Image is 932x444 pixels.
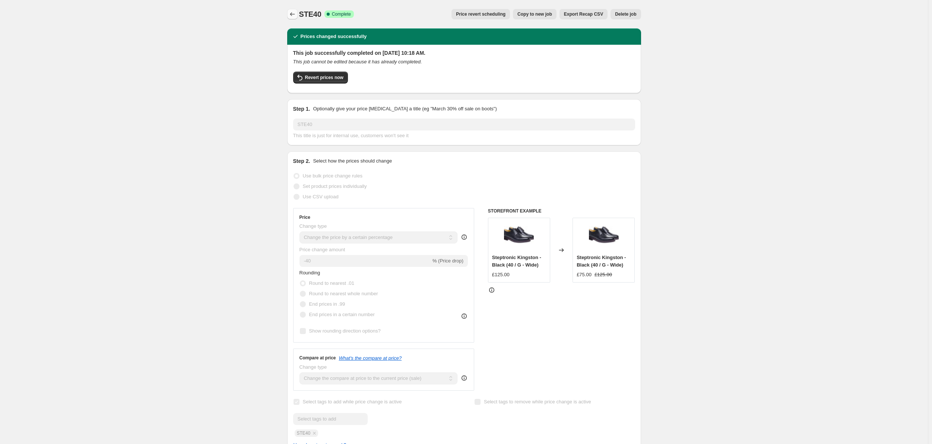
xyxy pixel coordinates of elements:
[504,222,534,252] img: mens-steptronic-kingston-shoes-black_80x.jpg
[577,255,626,268] span: Steptronic Kingston - Black (40 / G - Wide)
[309,301,345,307] span: End prices in .99
[303,194,339,199] span: Use CSV upload
[303,173,362,179] span: Use bulk price change rules
[293,59,422,64] i: This job cannot be edited because it has already completed.
[299,10,321,18] span: STE40
[301,33,367,40] h2: Prices changed successfully
[332,11,351,17] span: Complete
[293,157,310,165] h2: Step 2.
[287,9,298,19] button: Price change jobs
[293,119,635,130] input: 30% off holiday sale
[313,157,392,165] p: Select how the prices should change
[299,223,327,229] span: Change type
[517,11,552,17] span: Copy to new job
[293,105,310,113] h2: Step 1.
[611,9,641,19] button: Delete job
[299,255,431,267] input: -15
[293,49,635,57] h2: This job successfully completed on [DATE] 10:18 AM.
[309,280,354,286] span: Round to nearest .01
[299,364,327,370] span: Change type
[299,270,320,275] span: Rounding
[484,399,591,404] span: Select tags to remove while price change is active
[299,247,345,252] span: Price change amount
[293,413,368,425] input: Select tags to add
[456,11,505,17] span: Price revert scheduling
[313,105,497,113] p: Optionally give your price [MEDICAL_DATA] a title (eg "March 30% off sale on boots")
[513,9,557,19] button: Copy to new job
[303,183,367,189] span: Set product prices individually
[564,11,603,17] span: Export Recap CSV
[595,271,612,278] strike: £125.00
[309,312,375,317] span: End prices in a certain number
[460,233,468,241] div: help
[309,328,381,334] span: Show rounding direction options?
[303,399,402,404] span: Select tags to add while price change is active
[577,271,592,278] div: £75.00
[299,214,310,220] h3: Price
[615,11,636,17] span: Delete job
[293,133,409,138] span: This title is just for internal use, customers won't see it
[559,9,608,19] button: Export Recap CSV
[339,355,402,361] button: What's the compare at price?
[492,271,510,278] div: £125.00
[432,258,463,264] span: % (Price drop)
[488,208,635,214] h6: STOREFRONT EXAMPLE
[451,9,510,19] button: Price revert scheduling
[299,355,336,361] h3: Compare at price
[460,374,468,382] div: help
[309,291,378,296] span: Round to nearest whole number
[293,72,348,84] button: Revert prices now
[492,255,541,268] span: Steptronic Kingston - Black (40 / G - Wide)
[589,222,619,252] img: mens-steptronic-kingston-shoes-black_80x.jpg
[305,75,343,81] span: Revert prices now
